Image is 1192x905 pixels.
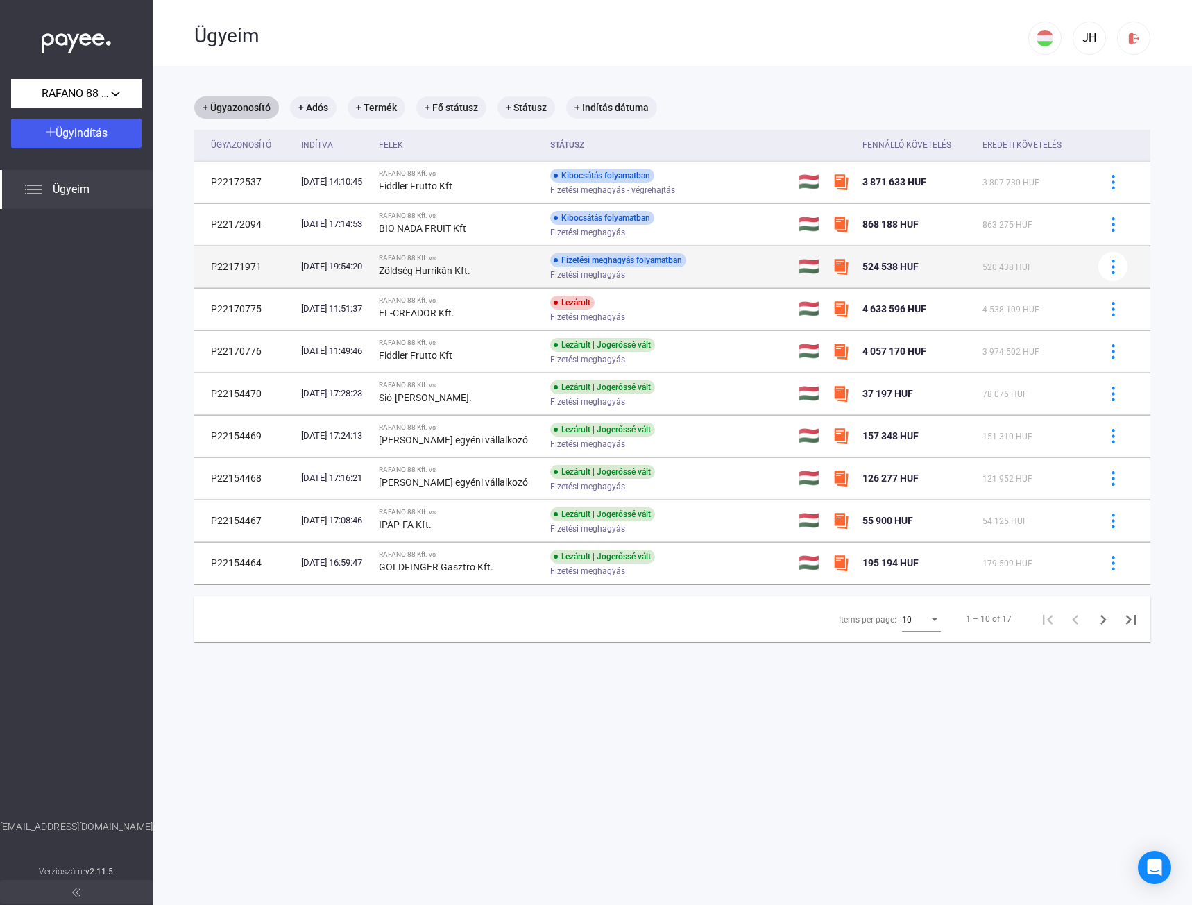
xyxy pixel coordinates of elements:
[1138,851,1171,884] div: Open Intercom Messenger
[862,261,919,272] span: 524 538 HUF
[982,559,1032,568] span: 179 509 HUF
[379,477,528,488] strong: [PERSON_NAME] egyéni vállalkozó
[839,611,896,628] div: Items per page:
[1106,260,1121,274] img: more-blue
[545,130,793,161] th: Státusz
[379,423,539,432] div: RAFANO 88 Kft. vs
[379,307,454,319] strong: EL-CREADOR Kft.
[379,508,539,516] div: RAFANO 88 Kft. vs
[833,385,849,402] img: szamlazzhu-mini
[550,521,625,537] span: Fizetési meghagyás
[862,346,926,357] span: 4 057 170 HUF
[194,500,296,541] td: P22154467
[1098,421,1127,450] button: more-blue
[550,169,654,183] div: Kibocsátás folyamatban
[1037,30,1053,46] img: HU
[1117,605,1145,633] button: Last page
[301,429,367,443] div: [DATE] 17:24:13
[301,217,367,231] div: [DATE] 17:14:53
[379,296,539,305] div: RAFANO 88 Kft. vs
[862,473,919,484] span: 126 277 HUF
[793,373,827,414] td: 🇭🇺
[982,178,1039,187] span: 3 807 730 HUF
[1089,605,1117,633] button: Next page
[379,350,452,361] strong: Fiddler Frutto Kft
[982,389,1028,399] span: 78 076 HUF
[1106,344,1121,359] img: more-blue
[793,288,827,330] td: 🇭🇺
[497,96,555,119] mat-chip: + Státusz
[862,388,913,399] span: 37 197 HUF
[1073,22,1106,55] button: JH
[194,24,1028,48] div: Ügyeim
[379,254,539,262] div: RAFANO 88 Kft. vs
[194,373,296,414] td: P22154470
[194,415,296,457] td: P22154469
[902,615,912,625] span: 10
[862,303,926,314] span: 4 633 596 HUF
[1034,605,1062,633] button: First page
[1098,548,1127,577] button: more-blue
[211,137,290,153] div: Ügyazonosító
[862,137,971,153] div: Fennálló követelés
[211,137,271,153] div: Ügyazonosító
[379,392,472,403] strong: Sió-[PERSON_NAME].
[379,169,539,178] div: RAFANO 88 Kft. vs
[1106,556,1121,570] img: more-blue
[793,542,827,584] td: 🇭🇺
[379,137,403,153] div: Felek
[982,262,1032,272] span: 520 438 HUF
[1098,252,1127,281] button: more-blue
[301,556,367,570] div: [DATE] 16:59:47
[550,224,625,241] span: Fizetési meghagyás
[793,415,827,457] td: 🇭🇺
[56,126,108,139] span: Ügyindítás
[379,434,528,446] strong: [PERSON_NAME] egyéni vállalkozó
[301,302,367,316] div: [DATE] 11:51:37
[72,888,80,897] img: arrow-double-left-grey.svg
[379,550,539,559] div: RAFANO 88 Kft. vs
[1106,471,1121,486] img: more-blue
[550,296,595,310] div: Lezárult
[550,423,655,437] div: Lezárult | Jogerőssé vált
[862,137,951,153] div: Fennálló követelés
[862,176,926,187] span: 3 871 633 HUF
[301,175,367,189] div: [DATE] 14:10:45
[793,330,827,372] td: 🇭🇺
[862,219,919,230] span: 868 188 HUF
[550,182,675,198] span: Fizetési meghagyás - végrehajtás
[982,516,1028,526] span: 54 125 HUF
[1098,464,1127,493] button: more-blue
[379,561,493,573] strong: GOLDFINGER Gasztro Kft.
[194,96,279,119] mat-chip: + Ügyazonosító
[833,258,849,275] img: szamlazzhu-mini
[194,246,296,287] td: P22171971
[793,457,827,499] td: 🇭🇺
[833,216,849,232] img: szamlazzhu-mini
[1106,302,1121,316] img: more-blue
[902,611,941,627] mat-select: Items per page:
[1106,217,1121,232] img: more-blue
[1098,210,1127,239] button: more-blue
[379,137,539,153] div: Felek
[194,542,296,584] td: P22154464
[862,515,913,526] span: 55 900 HUF
[550,309,625,325] span: Fizetési meghagyás
[982,137,1081,153] div: Eredeti követelés
[550,267,625,283] span: Fizetési meghagyás
[42,26,111,54] img: white-payee-white-dot.svg
[379,265,470,276] strong: Zöldség Hurrikán Kft.
[833,555,849,571] img: szamlazzhu-mini
[550,507,655,521] div: Lezárult | Jogerőssé vált
[379,180,452,192] strong: Fiddler Frutto Kft
[550,351,625,368] span: Fizetési meghagyás
[982,474,1032,484] span: 121 952 HUF
[550,380,655,394] div: Lezárult | Jogerőssé vált
[1117,22,1150,55] button: logout-red
[982,305,1039,314] span: 4 538 109 HUF
[11,119,142,148] button: Ügyindítás
[966,611,1012,627] div: 1 – 10 of 17
[301,137,333,153] div: Indítva
[379,212,539,220] div: RAFANO 88 Kft. vs
[1106,514,1121,528] img: more-blue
